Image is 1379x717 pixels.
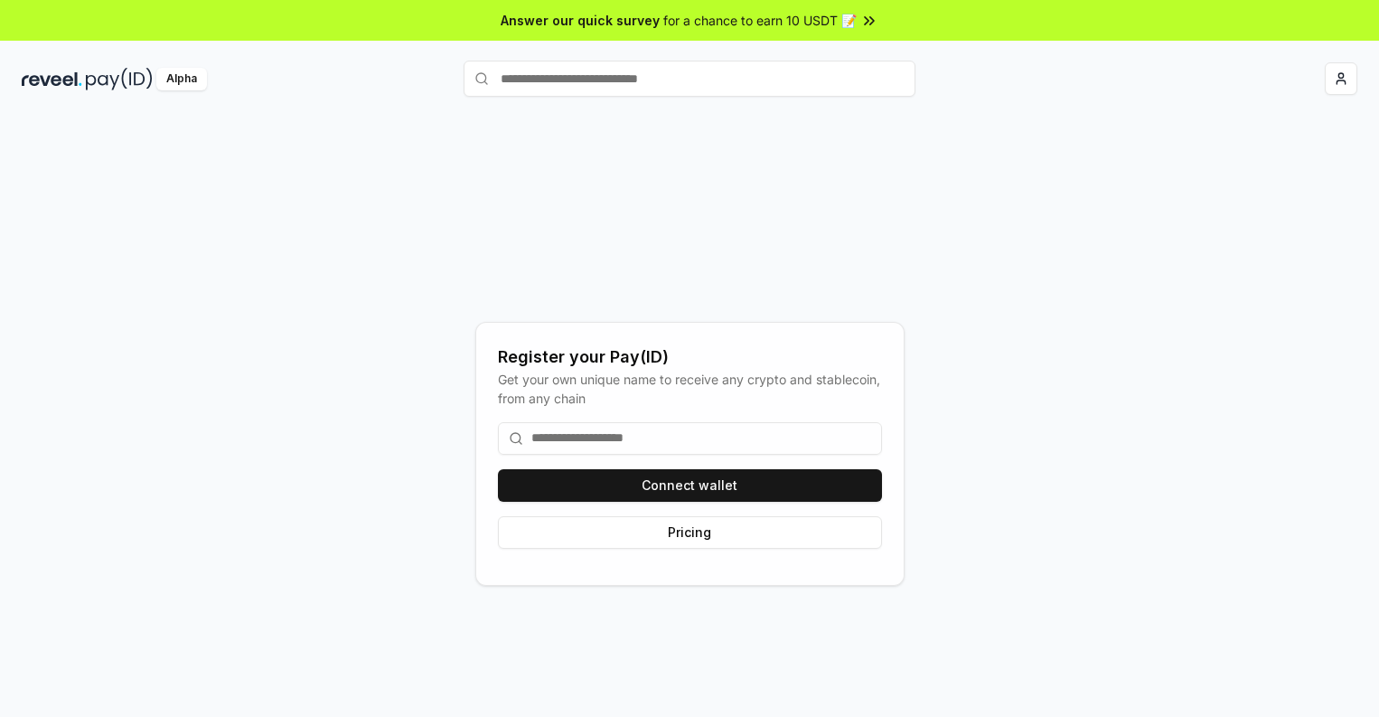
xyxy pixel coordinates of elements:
div: Alpha [156,68,207,90]
div: Register your Pay(ID) [498,344,882,370]
span: for a chance to earn 10 USDT 📝 [663,11,857,30]
img: pay_id [86,68,153,90]
button: Connect wallet [498,469,882,502]
div: Get your own unique name to receive any crypto and stablecoin, from any chain [498,370,882,408]
span: Answer our quick survey [501,11,660,30]
img: reveel_dark [22,68,82,90]
button: Pricing [498,516,882,549]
